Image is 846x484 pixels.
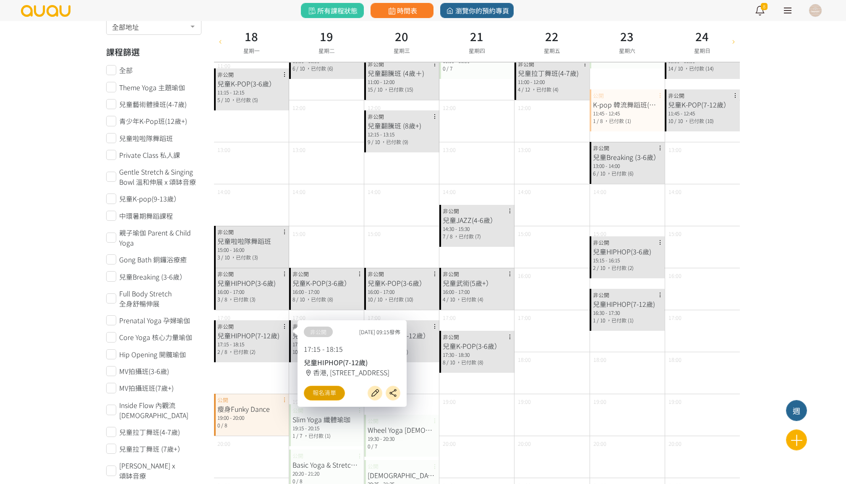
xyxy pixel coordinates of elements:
span: ，已付款 (6) [306,65,333,72]
span: / 10 [371,138,380,145]
span: Full Body Stretch 全身舒暢伸展 [119,288,201,309]
span: 時間表 [386,5,417,16]
span: 17:00 [518,314,531,322]
span: 14:00 [217,188,230,196]
div: 19:30 - 20:30 [368,435,436,442]
span: 20:00 [217,440,230,447]
span: / 8 [221,348,227,355]
span: 18:00 [668,356,681,364]
span: 0 [368,442,370,450]
div: 兒童HIPHOP(7-12歲) [593,299,661,309]
span: MV拍攝班班(7歲+) [119,383,174,393]
span: / 10 [374,296,382,303]
span: 星期二 [319,47,335,55]
div: [DEMOGRAPHIC_DATA] [368,470,436,480]
span: 15 [368,86,373,93]
span: 12:00 [368,104,381,112]
span: 親子瑜伽 Parent & Child Yoga [119,228,201,248]
span: 星期六 [619,47,635,55]
span: / 8 [446,233,452,240]
span: [PERSON_NAME] x 頌缽音療 [119,460,201,481]
span: 兒童Breaking (3-6歲） [119,272,186,282]
div: 11:45 - 12:45 [668,110,736,117]
div: 兒童K-POP(3-6歲） [292,278,361,288]
div: 16:00 - 17:00 [292,288,361,296]
span: 14:00 [518,188,531,196]
div: 兒童翻騰班 (4歲＋) [368,68,436,78]
span: Gong Bath 銅鑼浴療癒 [119,254,187,264]
img: logo.svg [20,5,71,17]
div: 兒童HIPHOP(7-12歲) [304,357,400,367]
div: K-pop 韓流舞蹈班(基礎) [593,99,661,110]
div: 香港, [STREET_ADDRESS] [304,367,400,377]
div: 兒童Breaking (3-6歲） [593,152,661,162]
span: Inside Flow 內觀流[DEMOGRAPHIC_DATA] [119,400,201,420]
span: 兒童啦啦隊舞蹈班 [119,133,173,143]
a: 所有課程狀態 [301,3,364,18]
span: / 12 [522,86,530,93]
span: 0 [217,421,220,429]
span: 17:00 [668,314,681,322]
span: 8 [292,296,295,303]
span: / 10 [221,254,230,261]
div: 13:00 - 14:00 [593,162,661,170]
span: 瀏覽你的預約專頁 [445,5,509,16]
span: 所有課程狀態 [307,5,358,16]
span: 17:00 [217,314,230,322]
span: Theme Yoga 主題瑜伽 [119,82,185,92]
span: / 10 [221,96,230,103]
div: 週 [786,405,807,416]
span: 1 [593,317,595,324]
span: 14:00 [368,188,381,196]
span: 12:00 [292,104,305,112]
span: / 10 [296,65,305,72]
span: Gentle Stretch & Singing Bowl 溫和伸展 x 頌缽音療 [119,167,201,187]
div: 兒童K-POP(3-6歲） [368,278,436,288]
div: 17:15 - 18:15 [217,340,286,348]
div: 兒童翻騰班 (8歲+) [368,120,436,131]
span: 5 [217,96,220,103]
span: Core Yoga 核心力量瑜伽 [119,332,192,342]
h3: 23 [619,28,635,45]
div: 15:00 - 16:00 [217,246,286,254]
span: ，已付款 (1) [606,317,634,324]
div: 12:15 - 13:15 [368,131,436,138]
span: 20:00 [443,440,456,447]
span: 14:00 [593,188,606,196]
h3: 20 [394,28,410,45]
span: 星期三 [394,47,410,55]
span: 13:00 [668,146,681,154]
span: [DATE] 09:15發佈 [359,328,400,336]
div: 兒童HIPHOP(7-12歲) [217,330,286,340]
h3: 24 [694,28,710,45]
div: 11:15 - 12:15 [217,89,286,96]
span: 青少年K-Pop班(12歲+) [119,116,187,126]
div: Basic Yoga & Stretch 基礎瑜伽及伸展 [292,460,361,470]
span: / 10 [597,170,605,177]
span: ，已付款 (4) [456,296,483,303]
span: 14:00 [292,188,305,196]
span: ，已付款 (10) [384,296,413,303]
span: / 8 [221,296,227,303]
span: 20:00 [593,440,606,447]
span: 中環暑期舞蹈課程 [119,211,173,221]
span: 11:00 [217,62,230,70]
span: ，已付款 (9) [381,138,408,145]
div: 兒童HIPHOP(3-6歲) [593,246,661,256]
a: 時間表 [371,3,433,18]
span: 9 [368,138,370,145]
div: 兒童K-POP(3-6歲） [217,78,286,89]
span: / 10 [296,296,305,303]
span: 13:00 [518,146,531,154]
span: / 8 [221,421,227,429]
span: 8 [443,358,445,366]
span: ，已付款 (3) [231,254,258,261]
span: 19:00 [443,398,456,406]
span: 15:00 [292,230,305,238]
span: 星期日 [694,47,710,55]
span: 全部地址 [112,21,196,31]
span: ，已付款 (14) [684,65,714,72]
span: Private Class 私人課 [119,150,180,160]
div: 瘦身Funky Dance [217,404,286,414]
span: 3 [217,254,220,261]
